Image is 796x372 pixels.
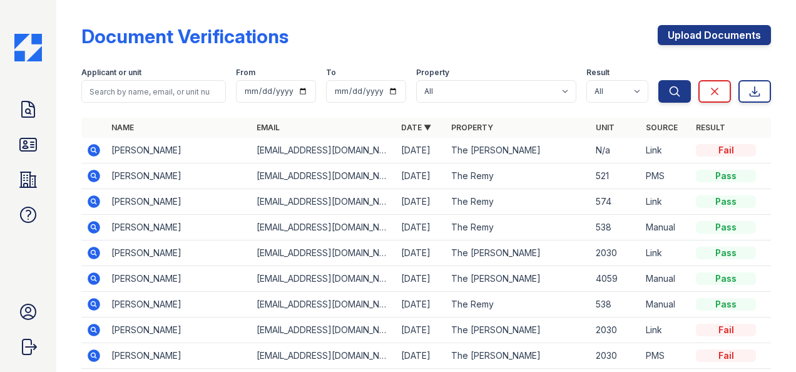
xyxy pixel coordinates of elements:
td: [PERSON_NAME] [106,266,251,292]
td: [PERSON_NAME] [106,240,251,266]
label: Applicant or unit [81,68,141,78]
a: Result [696,123,725,132]
td: 4059 [591,266,641,292]
td: 2030 [591,318,641,343]
td: [EMAIL_ADDRESS][DOMAIN_NAME] [252,292,396,318]
td: [DATE] [396,266,446,292]
td: [DATE] [396,163,446,189]
td: PMS [641,163,691,189]
td: 2030 [591,240,641,266]
td: The Remy [446,189,591,215]
td: 2030 [591,343,641,369]
td: The [PERSON_NAME] [446,266,591,292]
td: [DATE] [396,215,446,240]
label: Property [416,68,449,78]
td: PMS [641,343,691,369]
td: The [PERSON_NAME] [446,318,591,343]
td: [PERSON_NAME] [106,318,251,343]
div: Fail [696,324,756,336]
td: Manual [641,266,691,292]
td: Link [641,240,691,266]
td: [DATE] [396,189,446,215]
td: [DATE] [396,240,446,266]
td: [PERSON_NAME] [106,189,251,215]
td: 538 [591,215,641,240]
td: [EMAIL_ADDRESS][DOMAIN_NAME] [252,343,396,369]
div: Fail [696,349,756,362]
td: [PERSON_NAME] [106,292,251,318]
td: [EMAIL_ADDRESS][DOMAIN_NAME] [252,266,396,292]
div: Pass [696,298,756,311]
td: Manual [641,292,691,318]
td: [DATE] [396,343,446,369]
td: [EMAIL_ADDRESS][DOMAIN_NAME] [252,240,396,266]
td: 521 [591,163,641,189]
td: [PERSON_NAME] [106,215,251,240]
td: [EMAIL_ADDRESS][DOMAIN_NAME] [252,138,396,163]
td: The [PERSON_NAME] [446,343,591,369]
td: Link [641,138,691,163]
label: Result [586,68,610,78]
td: 538 [591,292,641,318]
div: Document Verifications [81,25,288,48]
td: The Remy [446,292,591,318]
a: Name [111,123,134,132]
td: Manual [641,215,691,240]
td: Link [641,189,691,215]
td: [EMAIL_ADDRESS][DOMAIN_NAME] [252,163,396,189]
td: [DATE] [396,318,446,343]
td: N/a [591,138,641,163]
div: Pass [696,170,756,182]
div: Pass [696,221,756,234]
td: [DATE] [396,292,446,318]
label: From [236,68,255,78]
td: [EMAIL_ADDRESS][DOMAIN_NAME] [252,318,396,343]
td: [DATE] [396,138,446,163]
td: [PERSON_NAME] [106,163,251,189]
div: Pass [696,272,756,285]
a: Email [257,123,280,132]
td: The [PERSON_NAME] [446,240,591,266]
td: [EMAIL_ADDRESS][DOMAIN_NAME] [252,215,396,240]
td: The Remy [446,215,591,240]
td: [PERSON_NAME] [106,343,251,369]
div: Pass [696,195,756,208]
td: [PERSON_NAME] [106,138,251,163]
a: Property [451,123,493,132]
img: CE_Icon_Blue-c292c112584629df590d857e76928e9f676e5b41ef8f769ba2f05ee15b207248.png [14,34,42,61]
td: Link [641,318,691,343]
label: To [326,68,336,78]
div: Pass [696,247,756,259]
td: The [PERSON_NAME] [446,138,591,163]
a: Source [646,123,678,132]
td: The Remy [446,163,591,189]
a: Upload Documents [658,25,771,45]
a: Date ▼ [401,123,431,132]
div: Fail [696,144,756,157]
td: [EMAIL_ADDRESS][DOMAIN_NAME] [252,189,396,215]
input: Search by name, email, or unit number [81,80,226,103]
a: Unit [596,123,615,132]
td: 574 [591,189,641,215]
